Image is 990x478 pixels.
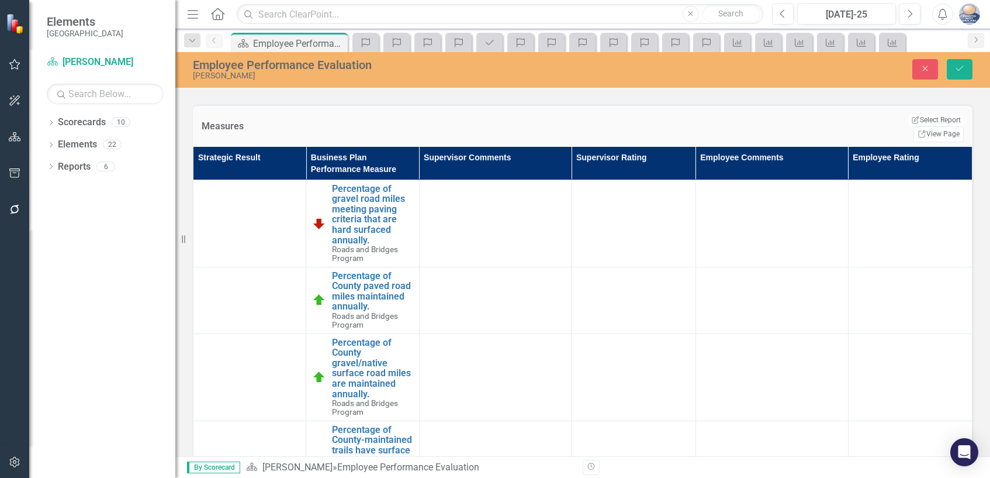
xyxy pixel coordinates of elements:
[959,4,980,25] img: Mitch Guerrieri
[237,4,763,25] input: Search ClearPoint...
[47,29,123,38] small: [GEOGRAPHIC_DATA]
[332,338,413,400] a: Percentage of County gravel/native surface road miles are maintained annually.
[262,462,333,473] a: [PERSON_NAME]
[801,8,892,22] div: [DATE]-25
[96,161,115,171] div: 6
[47,15,123,29] span: Elements
[193,59,627,71] div: Employee Performance Evaluation
[695,267,848,333] td: Double-Click to Edit
[848,333,972,421] td: Double-Click to Edit
[419,267,572,333] td: Double-Click to Edit
[312,370,326,384] img: On Target
[312,216,326,231] img: Below Plan
[193,71,627,80] div: [PERSON_NAME]
[950,438,978,466] div: Open Intercom Messenger
[572,333,695,421] td: Double-Click to Edit
[695,333,848,421] td: Double-Click to Edit
[848,267,972,333] td: Double-Click to Edit
[797,4,896,25] button: [DATE]-25
[913,126,964,142] a: View Page
[332,311,398,329] span: Roads and Bridges Program
[695,180,848,267] td: Double-Click to Edit
[337,462,479,473] div: Employee Performance Evaluation
[572,267,695,333] td: Double-Click to Edit
[112,118,130,128] div: 10
[103,140,122,150] div: 22
[332,398,398,417] span: Roads and Bridges Program
[419,180,572,267] td: Double-Click to Edit
[908,114,964,126] button: Select Report
[253,36,345,51] div: Employee Performance Evaluation
[332,245,398,263] span: Roads and Bridges Program
[47,56,164,69] a: [PERSON_NAME]
[419,333,572,421] td: Double-Click to Edit
[572,180,695,267] td: Double-Click to Edit
[58,138,97,152] a: Elements
[6,13,26,34] img: ClearPoint Strategy
[246,461,574,474] div: »
[332,184,413,246] a: Percentage of gravel road miles meeting paving criteria that are hard surfaced annually.
[202,121,529,132] h3: Measures
[58,160,91,174] a: Reports
[58,116,106,129] a: Scorecards
[702,6,760,22] button: Search
[47,84,164,104] input: Search Below...
[848,180,972,267] td: Double-Click to Edit
[718,9,743,18] span: Search
[332,271,413,312] a: Percentage of County paved road miles maintained annually.
[187,462,240,473] span: By Scorecard
[312,293,326,307] img: On Target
